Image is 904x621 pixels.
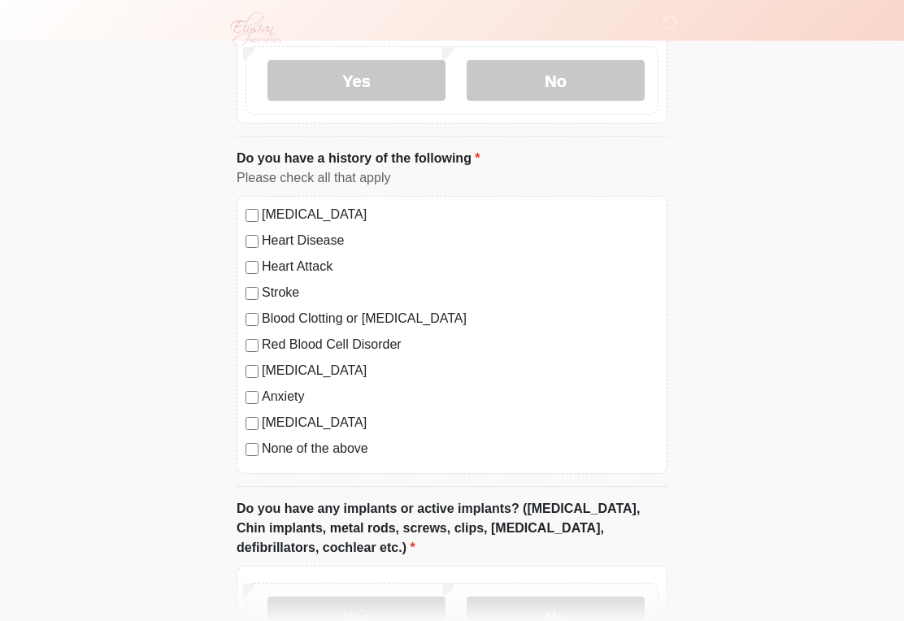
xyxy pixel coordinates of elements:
[246,339,259,352] input: Red Blood Cell Disorder
[262,283,658,302] label: Stroke
[246,443,259,456] input: None of the above
[246,287,259,300] input: Stroke
[246,417,259,430] input: [MEDICAL_DATA]
[237,149,480,168] label: Do you have a history of the following
[246,235,259,248] input: Heart Disease
[262,439,658,458] label: None of the above
[246,391,259,404] input: Anxiety
[246,261,259,274] input: Heart Attack
[262,335,658,354] label: Red Blood Cell Disorder
[262,361,658,380] label: [MEDICAL_DATA]
[467,60,645,101] label: No
[237,499,667,558] label: Do you have any implants or active implants? ([MEDICAL_DATA], Chin implants, metal rods, screws, ...
[246,209,259,222] input: [MEDICAL_DATA]
[246,365,259,378] input: [MEDICAL_DATA]
[262,231,658,250] label: Heart Disease
[262,413,658,432] label: [MEDICAL_DATA]
[262,257,658,276] label: Heart Attack
[220,12,289,46] img: Elysian Aesthetics Logo
[262,205,658,224] label: [MEDICAL_DATA]
[262,387,658,406] label: Anxiety
[246,313,259,326] input: Blood Clotting or [MEDICAL_DATA]
[262,309,658,328] label: Blood Clotting or [MEDICAL_DATA]
[267,60,445,101] label: Yes
[237,168,667,188] div: Please check all that apply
